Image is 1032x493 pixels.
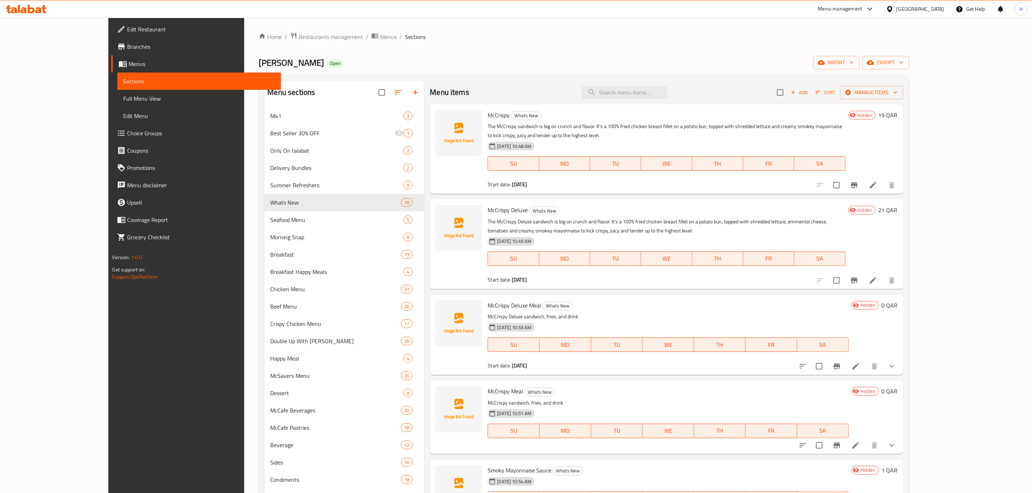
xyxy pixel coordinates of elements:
[436,205,482,251] img: McCrispy Deluxe
[883,358,901,375] button: show more
[888,441,896,450] svg: Show Choices
[883,176,901,194] button: delete
[401,458,413,467] div: items
[270,146,403,155] span: Only On talabat
[259,54,324,71] span: [PERSON_NAME]
[866,437,883,454] button: delete
[491,158,536,169] span: SU
[123,94,275,103] span: Full Menu View
[127,215,275,224] span: Coverage Report
[511,112,541,120] span: Whats New
[773,85,788,100] span: Select section
[270,354,403,363] span: Happy Meal
[869,276,877,285] a: Edit menu item
[270,389,403,397] span: Dessert
[858,388,878,395] span: Hidden
[878,110,898,120] h6: 19 QAR
[543,340,588,350] span: MO
[553,467,583,475] div: Whats New
[643,424,694,438] button: WE
[111,159,281,176] a: Promotions
[797,253,842,264] span: SA
[270,458,401,467] div: Sides
[405,32,426,41] span: Sections
[814,87,837,98] button: Sort
[264,384,424,402] div: Dessert8
[543,426,588,436] span: MO
[403,129,413,138] div: items
[270,475,401,484] span: Condiments
[846,88,898,97] span: Manage items
[403,267,413,276] div: items
[270,441,401,449] div: Beverage
[264,419,424,436] div: McCafe Pastries18
[259,32,909,42] nav: breadcrumb
[813,56,860,69] button: import
[591,337,643,352] button: TU
[264,104,424,491] nav: Menu sections
[264,315,424,332] div: Crispy Chicken Menu17
[1019,5,1023,13] span: H
[553,467,583,475] span: Whats New
[512,361,527,370] b: [DATE]
[403,215,413,224] div: items
[270,302,401,311] span: Beef Menu
[264,159,424,176] div: Delivery Bundles2
[270,319,401,328] div: Crispy Chicken Menu
[264,280,424,298] div: Chicken Menu31
[366,32,368,41] li: /
[645,340,691,350] span: WE
[540,424,591,438] button: MO
[407,84,424,101] button: Add section
[401,407,412,414] span: 20
[395,129,403,138] svg: Inactive section
[746,424,797,438] button: FR
[127,181,275,189] span: Menu disclaimer
[746,253,791,264] span: FR
[644,158,689,169] span: WE
[389,84,407,101] span: Sort sections
[692,156,743,171] button: TH
[743,156,794,171] button: FR
[694,424,746,438] button: TH
[270,233,403,241] div: Morning Snap
[404,147,412,154] span: 2
[794,358,812,375] button: sort-choices
[327,60,344,66] span: Open
[593,253,638,264] span: TU
[270,163,403,172] div: Delivery Bundles
[264,125,424,142] div: Best Seller 30% OFF1
[270,285,401,293] div: Chicken Menu
[264,142,424,159] div: Only On talabat2
[524,388,555,396] div: Whats New
[855,207,875,214] span: Hidden
[401,475,413,484] div: items
[127,42,275,51] span: Branches
[401,442,412,449] span: 12
[111,228,281,246] a: Grocery Checklist
[543,302,573,310] span: Whats New
[404,269,412,275] span: 4
[491,253,536,264] span: SU
[112,272,158,282] a: Support.OpsPlatform
[794,252,845,266] button: SA
[123,112,275,120] span: Edit Menu
[270,406,401,415] span: McCafe Beverages
[430,87,469,98] h2: Menu items
[883,437,901,454] button: show more
[542,158,587,169] span: MO
[543,302,573,310] div: Whats New
[264,176,424,194] div: Summer Refreshers9
[401,424,412,431] span: 18
[858,467,878,474] span: Hidden
[112,253,130,262] span: Version:
[129,60,275,68] span: Menus
[866,358,883,375] button: delete
[270,198,401,207] div: Whats New
[794,156,845,171] button: SA
[829,178,844,193] span: Select to update
[488,122,845,140] p: The McCrispy sandwich is big on crunch and flavor. It's a 100% fried chicken breast fillet on a p...
[645,426,691,436] span: WE
[400,32,402,41] li: /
